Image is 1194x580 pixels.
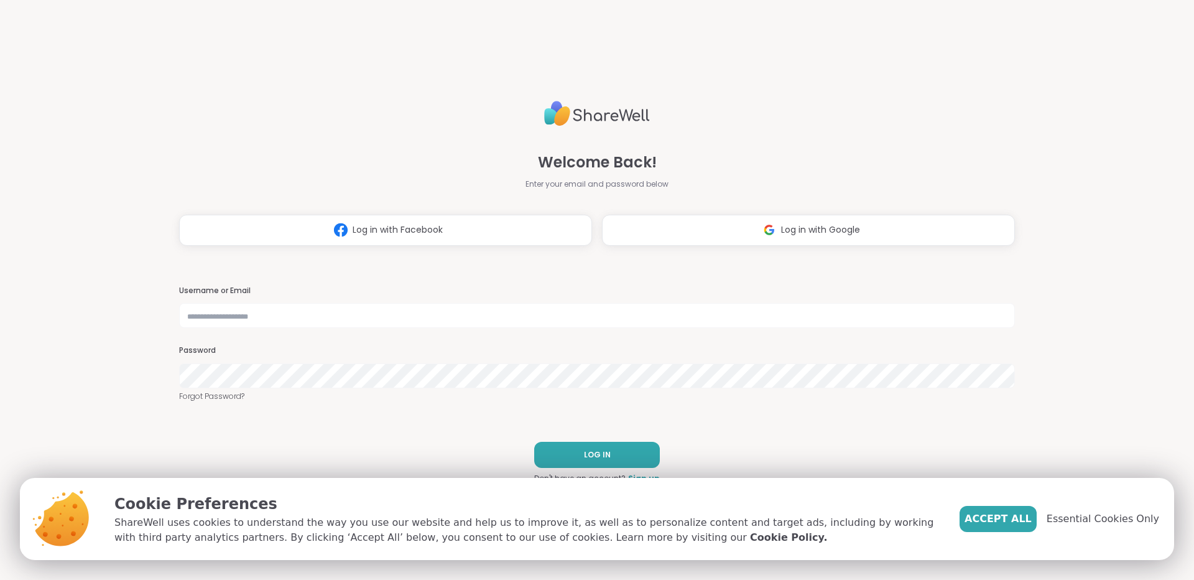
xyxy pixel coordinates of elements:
p: Cookie Preferences [114,493,940,515]
a: Forgot Password? [179,391,1015,402]
img: ShareWell Logo [544,96,650,131]
button: Log in with Google [602,215,1015,246]
span: Log in with Facebook [353,223,443,236]
img: ShareWell Logomark [329,218,353,241]
span: LOG IN [584,449,611,461]
span: Don't have an account? [534,473,626,484]
button: LOG IN [534,442,660,468]
h3: Username or Email [179,286,1015,296]
span: Enter your email and password below [525,179,669,190]
button: Log in with Facebook [179,215,592,246]
span: Essential Cookies Only [1047,512,1159,526]
a: Cookie Policy. [750,530,827,545]
img: ShareWell Logomark [757,218,781,241]
h3: Password [179,345,1015,356]
span: Welcome Back! [538,151,657,174]
p: ShareWell uses cookies to understand the way you use our website and help us to improve it, as we... [114,515,940,545]
a: Sign up [628,473,660,484]
span: Accept All [965,512,1032,526]
button: Accept All [960,506,1037,532]
span: Log in with Google [781,223,860,236]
